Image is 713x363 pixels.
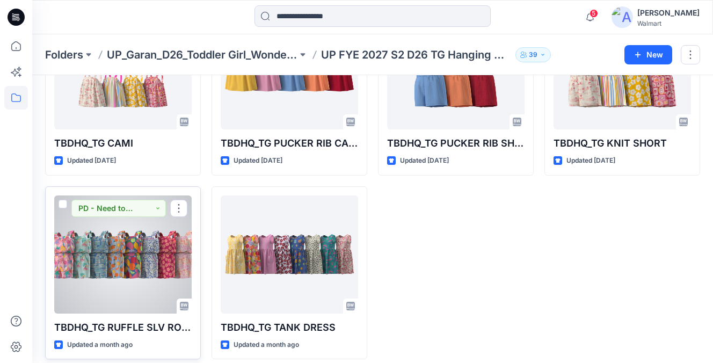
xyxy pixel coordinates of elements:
[67,155,116,166] p: Updated [DATE]
[515,47,551,62] button: 39
[221,136,358,151] p: TBDHQ_TG PUCKER RIB CAMI
[387,136,525,151] p: TBDHQ_TG PUCKER RIB SHORT
[45,47,83,62] a: Folders
[612,6,633,28] img: avatar
[321,47,512,62] p: UP FYE 2027 S2 D26 TG Hanging Garan
[400,155,449,166] p: Updated [DATE]
[107,47,297,62] a: UP_Garan_D26_Toddler Girl_Wonder_Nation
[234,339,299,351] p: Updated a month ago
[637,6,700,19] div: [PERSON_NAME]
[221,320,358,335] p: TBDHQ_TG TANK DRESS
[566,155,615,166] p: Updated [DATE]
[554,136,691,151] p: TBDHQ_TG KNIT SHORT
[234,155,282,166] p: Updated [DATE]
[67,339,133,351] p: Updated a month ago
[590,9,598,18] span: 5
[54,195,192,314] a: TBDHQ_TG RUFFLE SLV ROMPER
[221,195,358,314] a: TBDHQ_TG TANK DRESS
[637,19,700,27] div: Walmart
[54,320,192,335] p: TBDHQ_TG RUFFLE SLV ROMPER
[529,49,537,61] p: 39
[54,136,192,151] p: TBDHQ_TG CAMI
[624,45,672,64] button: New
